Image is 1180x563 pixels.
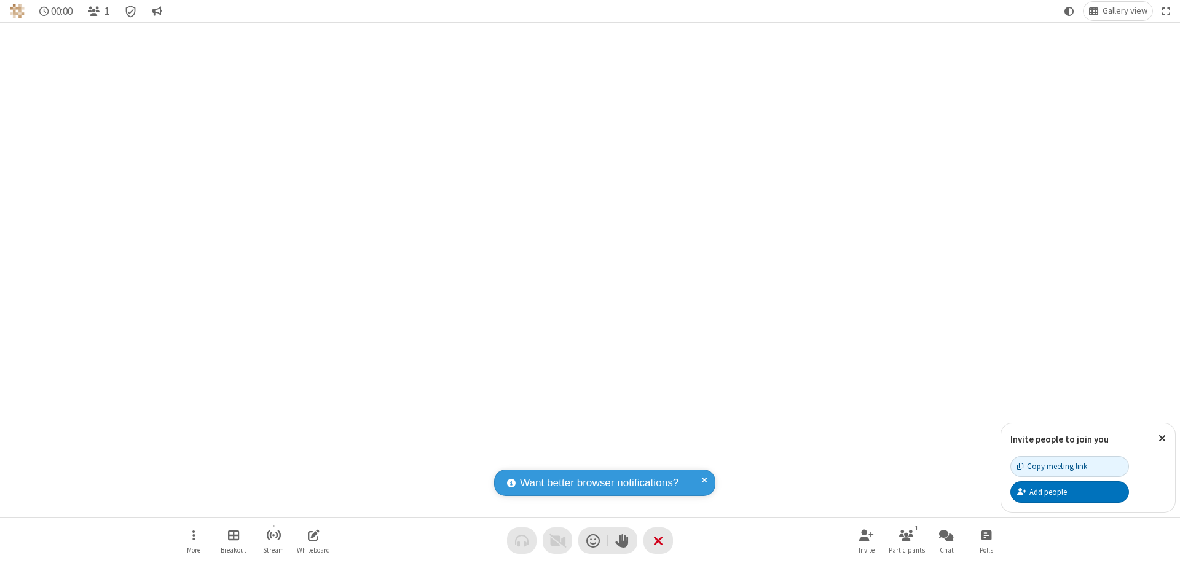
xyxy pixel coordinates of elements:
label: Invite people to join you [1010,433,1109,445]
span: Gallery view [1103,6,1147,16]
button: Raise hand [608,527,637,554]
span: Invite [859,546,875,554]
span: 1 [104,6,109,17]
button: Copy meeting link [1010,456,1129,477]
span: More [187,546,200,554]
div: Meeting details Encryption enabled [119,2,143,20]
button: Open chat [928,523,965,558]
button: Open participant list [82,2,114,20]
span: Whiteboard [297,546,330,554]
button: Audio problem - check your Internet connection or call by phone [507,527,537,554]
button: Video [543,527,572,554]
span: Chat [940,546,954,554]
button: Fullscreen [1157,2,1176,20]
button: Invite participants (⌘+Shift+I) [848,523,885,558]
button: Open participant list [888,523,925,558]
span: Stream [263,546,284,554]
span: Want better browser notifications? [520,475,678,491]
div: Timer [34,2,78,20]
button: Send a reaction [578,527,608,554]
button: Open menu [175,523,212,558]
button: End or leave meeting [643,527,673,554]
button: Open poll [968,523,1005,558]
button: Conversation [147,2,167,20]
button: Open shared whiteboard [295,523,332,558]
span: Polls [980,546,993,554]
div: Copy meeting link [1017,460,1087,472]
button: Using system theme [1060,2,1079,20]
div: 1 [911,522,922,533]
button: Close popover [1149,423,1175,454]
img: QA Selenium DO NOT DELETE OR CHANGE [10,4,25,18]
button: Manage Breakout Rooms [215,523,252,558]
button: Add people [1010,481,1129,502]
span: 00:00 [51,6,73,17]
span: Participants [889,546,925,554]
button: Start streaming [255,523,292,558]
button: Change layout [1084,2,1152,20]
span: Breakout [221,546,246,554]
